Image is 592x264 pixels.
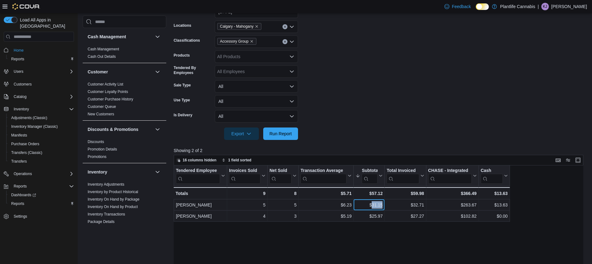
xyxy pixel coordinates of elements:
button: Home [1,45,76,54]
a: Customers [11,81,34,88]
label: Is Delivery [174,113,192,118]
a: Inventory Adjustments [88,182,124,187]
div: $366.49 [428,190,476,197]
span: Adjustments (Classic) [9,114,74,122]
button: Catalog [1,92,76,101]
span: Inventory [11,105,74,113]
label: Tendered By Employees [174,65,212,75]
button: Adjustments (Classic) [6,113,76,122]
span: Settings [11,212,74,220]
div: Tendered Employee [176,168,220,174]
div: $6.23 [301,201,351,209]
button: Export [224,127,259,140]
div: $25.97 [356,213,383,220]
a: Promotions [88,155,107,159]
h3: Cash Management [88,34,126,40]
span: Reports [9,55,74,63]
div: $263.67 [428,201,476,209]
span: 1 field sorted [228,158,251,163]
a: Inventory On Hand by Package [88,197,140,201]
div: Customer [83,81,166,120]
span: Operations [11,170,74,178]
div: [PERSON_NAME] [176,201,225,209]
span: Accessory Group [220,38,249,44]
button: Reports [6,199,76,208]
span: Inventory Manager (Classic) [11,124,58,129]
a: Purchase Orders [9,140,42,148]
button: Cash Management [154,33,161,40]
span: New Customers [88,112,114,117]
button: Open list of options [289,69,294,74]
a: Cash Out Details [88,54,116,59]
button: Clear input [282,24,287,29]
button: Display options [564,156,572,164]
button: Keyboard shortcuts [554,156,562,164]
div: Net Sold [269,168,291,174]
span: Purchase Orders [11,141,39,146]
h3: Inventory [88,169,107,175]
a: Inventory Manager (Classic) [9,123,60,130]
div: 5 [229,201,265,209]
a: Reports [9,200,27,207]
a: Settings [11,213,30,220]
div: $13.63 [480,201,507,209]
span: Users [14,69,23,74]
span: Export [228,127,255,140]
span: Customers [14,82,32,87]
img: Cova [12,3,40,10]
span: 16 columns hidden [183,158,217,163]
span: Feedback [452,3,471,10]
button: Inventory [88,169,153,175]
span: Accessory Group [217,38,256,45]
button: Reports [6,55,76,63]
span: Promotion Details [88,147,117,152]
div: Net Sold [269,168,291,184]
label: Products [174,53,190,58]
a: Discounts [88,140,104,144]
a: Inventory Transactions [88,212,125,216]
div: $59.98 [387,190,424,197]
span: Load All Apps in [GEOGRAPHIC_DATA] [17,17,74,29]
button: Tendered Employee [176,168,225,184]
span: Home [14,48,24,53]
span: Manifests [9,132,74,139]
button: Settings [1,212,76,221]
button: Customer [88,69,153,75]
span: Catalog [11,93,74,100]
a: Transfers (Classic) [9,149,45,156]
span: Adjustments (Classic) [11,115,47,120]
div: Transaction Average [301,168,346,174]
a: Customer Purchase History [88,97,133,101]
div: Subtotal [362,168,378,184]
div: CHASE - Integrated [428,168,471,174]
span: Reports [9,200,74,207]
a: Inventory by Product Historical [88,190,138,194]
span: Customers [11,80,74,88]
div: Invoices Sold [229,168,260,174]
nav: Complex example [4,43,74,237]
div: 5 [269,201,296,209]
span: KJ [543,3,547,10]
button: Cash Management [88,34,153,40]
input: Dark Mode [476,3,489,10]
button: Manifests [6,131,76,140]
span: Package Details [88,219,115,224]
button: Inventory [154,168,161,176]
span: Inventory Manager (Classic) [9,123,74,130]
button: Remove Calgary - Mahogany from selection in this group [255,25,259,28]
span: Discounts [88,139,104,144]
span: Calgary - Mahogany [217,23,261,30]
button: Total Invoiced [387,168,424,184]
div: 9 [229,190,265,197]
a: Customer Queue [88,104,116,109]
button: All [215,80,298,93]
button: Purchase Orders [6,140,76,148]
a: Customer Loyalty Points [88,90,128,94]
p: | [538,3,539,10]
div: $102.82 [428,213,476,220]
span: Catalog [14,94,26,99]
label: Sale Type [174,83,191,88]
a: Customer Activity List [88,82,123,86]
span: Calgary - Mahogany [220,23,254,30]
